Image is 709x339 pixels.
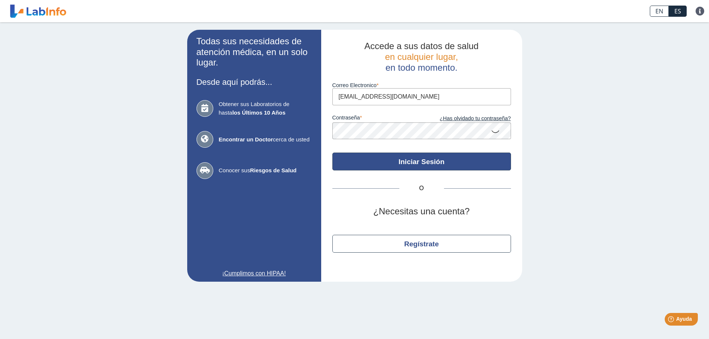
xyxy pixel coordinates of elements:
h2: ¿Necesitas una cuenta? [332,206,511,217]
button: Regístrate [332,235,511,253]
span: en cualquier lugar, [385,52,458,62]
a: EN [650,6,669,17]
a: ¡Cumplimos con HIPAA! [197,269,312,278]
h3: Desde aquí podrás... [197,77,312,87]
h2: Todas sus necesidades de atención médica, en un solo lugar. [197,36,312,68]
label: contraseña [332,115,422,123]
a: ES [669,6,687,17]
span: en todo momento. [386,63,457,73]
b: Riesgos de Salud [250,167,297,173]
span: Obtener sus Laboratorios de hasta [219,100,312,117]
span: O [399,184,444,193]
span: Accede a sus datos de salud [364,41,479,51]
button: Iniciar Sesión [332,153,511,170]
iframe: Help widget launcher [643,310,701,331]
span: cerca de usted [219,135,312,144]
b: Encontrar un Doctor [219,136,273,143]
span: Conocer sus [219,166,312,175]
b: los Últimos 10 Años [232,109,285,116]
label: Correo Electronico [332,82,511,88]
a: ¿Has olvidado tu contraseña? [422,115,511,123]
